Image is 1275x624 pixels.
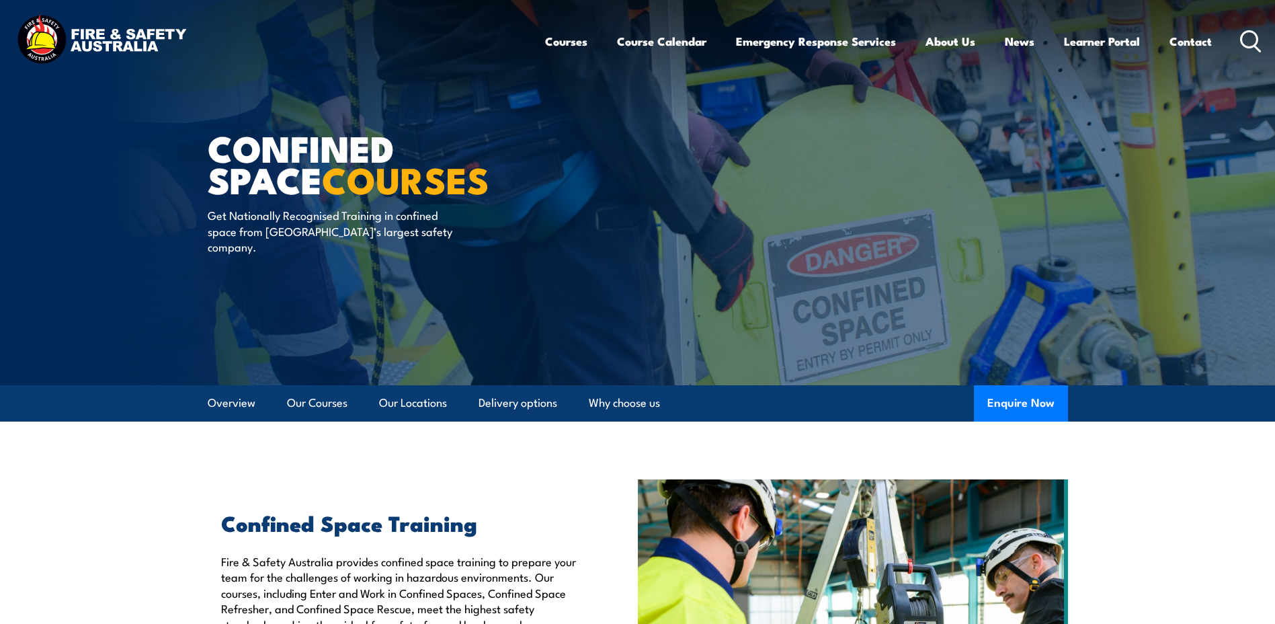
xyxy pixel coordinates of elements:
a: Our Courses [287,385,347,421]
a: Contact [1169,24,1212,59]
a: Delivery options [479,385,557,421]
strong: COURSES [322,151,489,206]
h1: Confined Space [208,132,540,194]
a: Our Locations [379,385,447,421]
a: News [1005,24,1034,59]
button: Enquire Now [974,385,1068,422]
h2: Confined Space Training [221,513,576,532]
a: Why choose us [589,385,660,421]
a: Emergency Response Services [736,24,896,59]
a: Course Calendar [617,24,706,59]
a: About Us [926,24,975,59]
a: Overview [208,385,255,421]
a: Courses [545,24,587,59]
a: Learner Portal [1064,24,1140,59]
p: Get Nationally Recognised Training in confined space from [GEOGRAPHIC_DATA]’s largest safety comp... [208,207,453,254]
